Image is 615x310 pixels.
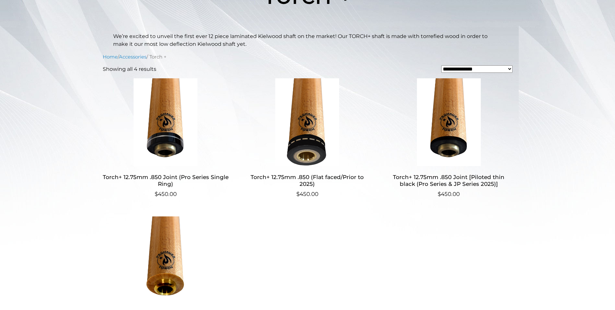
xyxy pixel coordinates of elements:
a: Home [103,54,118,60]
bdi: 450.00 [438,191,460,197]
img: Torch+ 12.75mm .850 Joint (Pro Series Single Ring) [103,78,229,166]
a: Torch+ 12.75mm .850 Joint (Pro Series Single Ring) $450.00 [103,78,229,198]
p: Showing all 4 results [103,65,156,73]
h2: Torch+ 12.75mm .850 Joint [Piloted thin black (Pro Series & JP Series 2025)] [386,171,512,190]
bdi: 450.00 [155,191,177,197]
h2: Torch+ 12.75mm .850 (Flat faced/Prior to 2025) [244,171,370,190]
bdi: 450.00 [296,191,318,197]
select: Shop order [441,65,513,73]
span: $ [155,191,158,197]
span: $ [438,191,441,197]
img: Torch+ 12.75mm .850 Joint [Piloted thin black (Pro Series & JP Series 2025)] [386,78,512,166]
a: Accessories [119,54,147,60]
img: Torch+ 12.75mm .850 Joint (Pro H Ring) [103,216,229,304]
img: Torch+ 12.75mm .850 (Flat faced/Prior to 2025) [244,78,370,166]
a: Torch+ 12.75mm .850 (Flat faced/Prior to 2025) $450.00 [244,78,370,198]
p: We’re excited to unveil the first ever 12 piece laminated Kielwood shaft on the market! Our TORCH... [113,32,502,48]
nav: Breadcrumb [103,53,513,60]
span: $ [296,191,300,197]
a: Torch+ 12.75mm .850 Joint [Piloted thin black (Pro Series & JP Series 2025)] $450.00 [386,78,512,198]
h2: Torch+ 12.75mm .850 Joint (Pro Series Single Ring) [103,171,229,190]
